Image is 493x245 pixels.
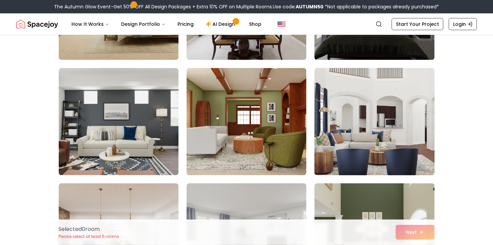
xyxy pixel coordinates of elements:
[59,225,119,233] p: Selected 0 room
[244,17,267,31] a: Shop
[278,20,286,28] img: United States
[311,65,437,178] img: Room room-9
[392,18,443,30] a: Start Your Project
[16,13,477,35] nav: Global
[172,17,199,31] a: Pricing
[16,17,58,31] img: Spacejoy Logo
[66,17,114,31] button: How It Works
[324,3,439,10] span: *Not applicable to packages already purchased*
[54,3,439,10] div: The Autumn Glow Event-Get 50% OFF All Design Packages + Extra 10% OFF on Multiple Rooms.
[187,68,306,175] img: Room room-8
[273,3,324,10] span: Use code:
[296,3,324,10] b: AUTUMN50
[200,17,242,31] a: AI Design
[16,17,58,31] a: Spacejoy
[66,17,267,31] nav: Main
[449,18,477,30] a: Login
[59,234,119,239] p: Please select at least 5 rooms
[116,17,171,31] button: Design Portfolio
[59,68,179,175] img: Room room-7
